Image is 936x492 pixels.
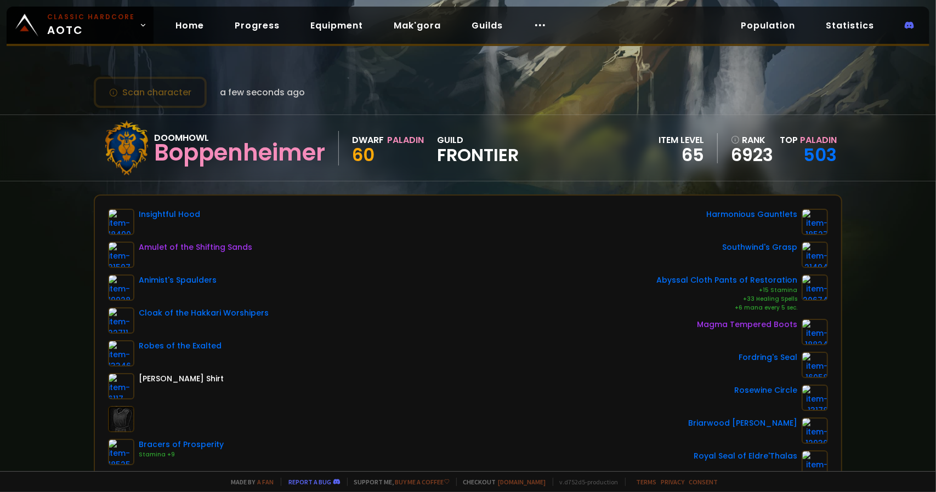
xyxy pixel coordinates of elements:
small: Classic Hardcore [47,12,135,22]
span: 60 [352,142,375,167]
img: item-18527 [802,209,828,235]
div: Amulet of the Shifting Sands [139,242,252,253]
img: item-21494 [802,242,828,268]
div: Fordring's Seal [739,352,797,363]
div: Doomhowl [154,131,325,145]
a: Classic HardcoreAOTC [7,7,154,44]
a: Statistics [817,14,883,37]
span: Paladin [800,134,837,146]
a: Buy me a coffee [395,478,450,486]
a: Terms [637,478,657,486]
a: Equipment [302,14,372,37]
span: Frontier [437,147,519,163]
img: item-18490 [108,209,134,235]
div: +15 Stamina [656,286,797,295]
div: Abyssal Cloth Pants of Restoration [656,274,797,286]
img: item-13346 [108,340,134,367]
img: item-6117 [108,373,134,399]
div: Southwind's Grasp [722,242,797,253]
div: Dwarf [352,133,384,147]
div: Paladin [387,133,424,147]
img: item-18525 [108,439,134,465]
span: v. d752d5 - production [553,478,619,486]
div: item level [659,133,704,147]
img: item-21507 [108,242,134,268]
div: Insightful Hood [139,209,200,220]
div: [PERSON_NAME] Shirt [139,373,224,385]
img: item-16058 [802,352,828,378]
a: Report a bug [289,478,332,486]
button: Scan character [94,77,207,108]
img: item-12930 [802,417,828,444]
div: Bracers of Prosperity [139,439,224,450]
a: Privacy [661,478,685,486]
img: item-13178 [802,385,828,411]
a: Population [732,14,804,37]
a: Mak'gora [385,14,450,37]
a: 6923 [731,147,773,163]
div: Top [780,133,837,147]
div: Robes of the Exalted [139,340,222,352]
div: Royal Seal of Eldre'Thalas [694,450,797,462]
div: Animist's Spaulders [139,274,217,286]
div: +33 Healing Spells [656,295,797,304]
span: Support me, [347,478,450,486]
img: item-18824 [802,319,828,345]
div: Briarwood [PERSON_NAME] [688,417,797,429]
img: item-22711 [108,307,134,334]
div: Stamina +9 [139,450,224,459]
a: a fan [258,478,274,486]
a: 503 [803,142,837,167]
a: Progress [226,14,288,37]
span: AOTC [47,12,135,38]
span: a few seconds ago [220,85,305,99]
div: rank [731,133,773,147]
a: Home [167,14,213,37]
span: Made by [225,478,274,486]
img: item-20674 [802,274,828,301]
a: Consent [689,478,718,486]
a: [DOMAIN_NAME] [498,478,546,486]
div: Boppenheimer [154,145,325,161]
img: item-19928 [108,274,134,301]
div: Rosewine Circle [734,385,797,396]
span: Checkout [456,478,546,486]
div: Cloak of the Hakkari Worshipers [139,307,269,319]
div: Harmonious Gauntlets [706,209,797,220]
div: guild [437,133,519,163]
a: Guilds [463,14,512,37]
div: Magma Tempered Boots [697,319,797,330]
div: +6 mana every 5 sec. [656,304,797,312]
img: item-18472 [802,450,828,477]
div: 65 [659,147,704,163]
